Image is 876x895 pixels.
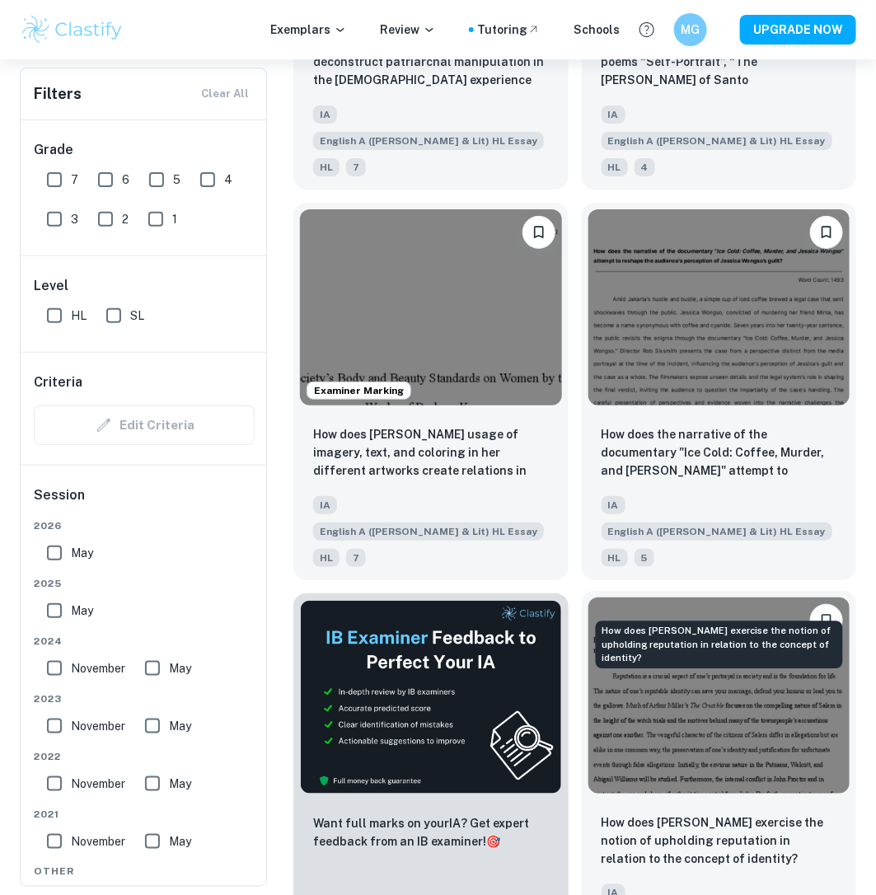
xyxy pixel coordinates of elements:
[810,604,843,637] button: Bookmark
[602,35,837,91] p: How do differences in translation in the poems “Self-Portrait”, “The Marilyn Monroe of Santo Domi...
[477,21,541,39] a: Tutoring
[71,544,93,562] span: May
[169,659,191,677] span: May
[130,307,144,325] span: SL
[602,813,837,868] p: How does Arthur Miller exercise the notion of upholding reputation in relation to the concept of ...
[313,158,340,176] span: HL
[307,383,410,398] span: Examiner Marking
[224,171,232,189] span: 4
[313,496,337,514] span: IA
[380,21,436,39] p: Review
[71,775,125,793] span: November
[346,549,366,567] span: 7
[313,549,340,567] span: HL
[34,82,82,105] h6: Filters
[602,522,832,541] span: English A ([PERSON_NAME] & Lit) HL Essay
[34,405,255,445] div: Criteria filters are unavailable when searching by topic
[635,158,655,176] span: 4
[71,717,125,735] span: November
[169,832,191,850] span: May
[602,158,628,176] span: HL
[313,35,549,91] p: In what ways does Carol Ann Duffy deconstruct patriarchal manipulation in the female experience a...
[34,485,255,518] h6: Session
[71,171,78,189] span: 7
[270,21,347,39] p: Exemplars
[602,105,625,124] span: IA
[740,15,856,45] button: UPGRADE NOW
[522,216,555,249] button: Bookmark
[71,307,87,325] span: HL
[71,832,125,850] span: November
[602,425,837,481] p: How does the narrative of the documentary "Ice Cold: Coffee, Murder, and Jessica Wongso" attempt ...
[313,132,544,150] span: English A ([PERSON_NAME] & Lit) HL Essay
[582,203,857,580] a: BookmarkHow does the narrative of the documentary "Ice Cold: Coffee, Murder, and Jessica Wongso" ...
[313,522,544,541] span: English A ([PERSON_NAME] & Lit) HL Essay
[34,518,255,533] span: 2026
[313,105,337,124] span: IA
[588,209,850,405] img: English A (Lang & Lit) HL Essay IA example thumbnail: How does the narrative of the documentar
[596,621,843,669] div: How does [PERSON_NAME] exercise the notion of upholding reputation in relation to the concept of ...
[300,209,562,405] img: English A (Lang & Lit) HL Essay IA example thumbnail: How does Barbara Kruger’s usage of image
[486,835,500,848] span: 🎯
[71,210,78,228] span: 3
[674,13,707,46] button: MG
[34,691,255,706] span: 2023
[602,549,628,567] span: HL
[173,171,180,189] span: 5
[122,210,129,228] span: 2
[313,814,549,850] p: Want full marks on your IA ? Get expert feedback from an IB examiner!
[300,600,562,794] img: Thumbnail
[34,807,255,822] span: 2021
[172,210,177,228] span: 1
[169,717,191,735] span: May
[71,659,125,677] span: November
[682,21,700,39] h6: MG
[602,132,832,150] span: English A ([PERSON_NAME] & Lit) HL Essay
[602,496,625,514] span: IA
[313,425,549,481] p: How does Barbara Kruger’s usage of imagery, text, and coloring in her different artworks create r...
[34,749,255,764] span: 2022
[20,13,124,46] img: Clastify logo
[34,276,255,296] h6: Level
[633,16,661,44] button: Help and Feedback
[810,216,843,249] button: Bookmark
[574,21,620,39] a: Schools
[122,171,129,189] span: 6
[34,634,255,649] span: 2024
[34,865,255,879] span: Other
[34,576,255,591] span: 2025
[71,602,93,620] span: May
[169,775,191,793] span: May
[293,203,569,580] a: Examiner MarkingBookmarkHow does Barbara Kruger’s usage of imagery, text, and coloring in her dif...
[34,373,82,392] h6: Criteria
[635,549,654,567] span: 5
[588,597,850,794] img: English A (Lang & Lit) HL Essay IA example thumbnail: How does Arthur Miller exercise the noti
[346,158,366,176] span: 7
[34,140,255,160] h6: Grade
